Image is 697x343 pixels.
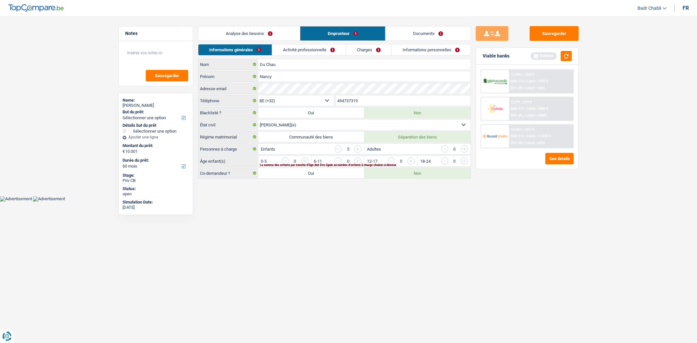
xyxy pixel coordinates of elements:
span: Limit: >800 € [527,106,548,111]
div: Ajouter une ligne [123,135,189,139]
span: / [524,106,526,111]
span: DTI: 0% [511,86,523,90]
button: Sauvegarder [530,26,579,41]
label: Personnes à charge [198,144,258,154]
span: NAI: 0 € [511,106,523,111]
label: État civil [198,120,258,130]
a: Activité professionnelle [272,44,346,55]
label: Nom [198,59,258,70]
label: Adultes [367,147,381,151]
label: Blacklisté ? [198,107,258,118]
label: Communauté des biens [258,132,364,142]
div: fr [683,5,689,11]
a: Charges [346,44,391,55]
span: Sauvegarder [155,73,179,78]
span: / [524,134,526,138]
label: 0-5 [261,159,267,163]
a: Analyse des besoins [198,26,300,41]
span: Limit: <65% [526,141,545,145]
div: Refresh [531,52,557,59]
div: open [123,191,189,197]
img: Advertisement [33,196,65,202]
div: Simulation Date: [123,200,189,205]
div: 12.9% | 223 € [511,100,532,104]
a: Documents [386,26,471,41]
div: Stage: [123,173,189,178]
label: Non [364,168,471,178]
a: Emprunteur [300,26,385,41]
a: Informations personnelles [392,44,471,55]
label: Âge enfant(s) [198,156,258,166]
div: Détails but du prêt [123,123,189,128]
div: 5 [345,147,351,151]
span: Limit: <60% [526,86,545,90]
span: Limit: <100% [526,113,547,118]
img: Record Credits [483,130,507,142]
div: Status: [123,186,189,191]
div: Viable banks [483,53,509,59]
span: € [123,149,125,154]
a: Informations générales [198,44,272,55]
label: Téléphone [198,95,258,106]
span: Limit: >1.033 € [527,134,551,138]
label: Séparation des biens [364,132,471,142]
div: 0 [452,147,457,151]
label: Oui [258,168,364,178]
label: Co-demandeur ? [198,168,258,178]
label: Non [364,107,471,118]
span: DTI: 0% [511,113,523,118]
img: Cofidis [483,103,507,115]
span: / [524,113,525,118]
div: [DATE] [123,205,189,210]
div: Priv CB [123,178,189,183]
img: AlphaCredit [483,78,507,85]
span: NAI: 0 € [511,79,523,83]
button: Sauvegarder [146,70,188,81]
label: Enfants [261,147,275,151]
div: 0 [292,159,298,163]
div: [PERSON_NAME] [123,103,189,108]
label: Régime matrimonial [198,132,258,142]
span: NAI: 0 € [511,134,523,138]
div: Name: [123,98,189,103]
label: Montant du prêt: [123,143,188,148]
label: But du prêt: [123,109,188,115]
a: Badr Chabli [632,3,667,14]
span: / [524,86,525,90]
span: Badr Chabli [638,6,661,11]
button: See details [545,153,574,164]
label: Prénom [198,71,258,82]
span: DTI: 0% [511,141,523,145]
span: Limit: >750 € [527,79,548,83]
label: Durée du prêt: [123,158,188,163]
h5: Notes [125,31,186,36]
div: 12.99% | 224 € [511,73,534,77]
div: 12.45% | 221 € [511,127,534,132]
span: / [524,141,525,145]
span: / [524,79,526,83]
div: La somme des enfants par tranche d'âge doit être égale au nombre d'enfants à charge choisis ci-de... [260,164,449,166]
label: Oui [258,107,364,118]
label: Adresse email [198,83,258,94]
input: 401020304 [336,95,471,106]
img: TopCompare Logo [8,4,64,12]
